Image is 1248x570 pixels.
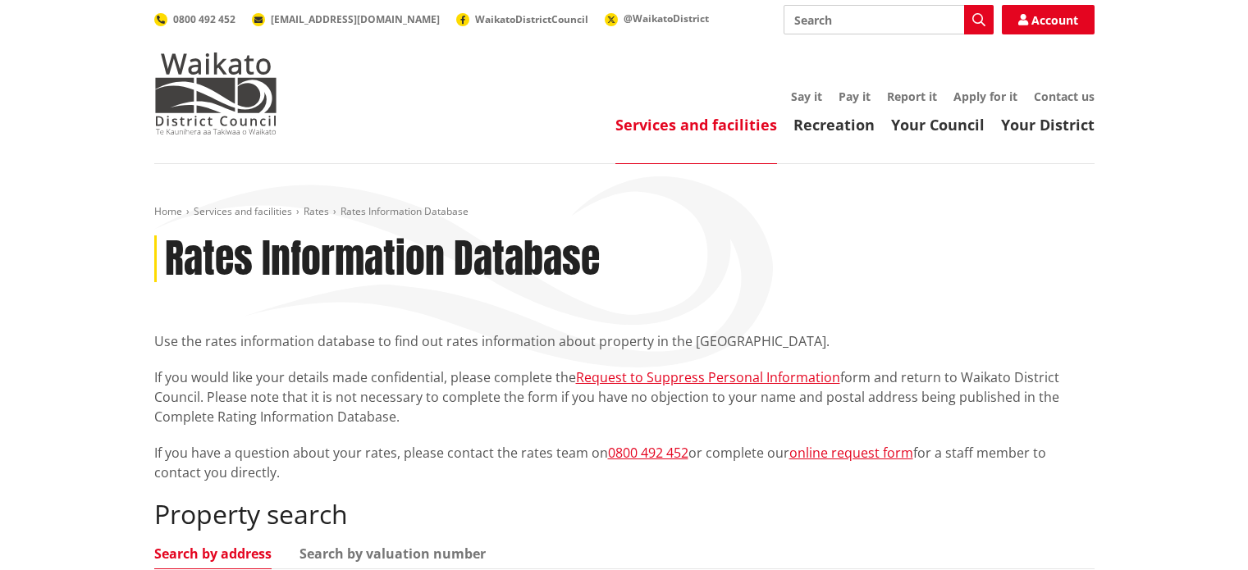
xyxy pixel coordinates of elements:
a: WaikatoDistrictCouncil [456,12,588,26]
span: Rates Information Database [341,204,469,218]
a: Services and facilities [194,204,292,218]
a: @WaikatoDistrict [605,11,709,25]
a: [EMAIL_ADDRESS][DOMAIN_NAME] [252,12,440,26]
span: @WaikatoDistrict [624,11,709,25]
a: Your District [1001,115,1095,135]
a: Search by valuation number [299,547,486,560]
nav: breadcrumb [154,205,1095,219]
a: Say it [791,89,822,104]
a: Rates [304,204,329,218]
span: 0800 492 452 [173,12,235,26]
a: Search by address [154,547,272,560]
a: Report it [887,89,937,104]
a: Recreation [793,115,875,135]
span: WaikatoDistrictCouncil [475,12,588,26]
p: Use the rates information database to find out rates information about property in the [GEOGRAPHI... [154,331,1095,351]
a: 0800 492 452 [154,12,235,26]
img: Waikato District Council - Te Kaunihera aa Takiwaa o Waikato [154,52,277,135]
a: Contact us [1034,89,1095,104]
a: Services and facilities [615,115,777,135]
a: Request to Suppress Personal Information [576,368,840,386]
a: Pay it [839,89,871,104]
a: Home [154,204,182,218]
p: If you have a question about your rates, please contact the rates team on or complete our for a s... [154,443,1095,482]
a: online request form [789,444,913,462]
span: [EMAIL_ADDRESS][DOMAIN_NAME] [271,12,440,26]
a: Your Council [891,115,985,135]
h2: Property search [154,499,1095,530]
h1: Rates Information Database [165,235,600,283]
a: Apply for it [953,89,1017,104]
p: If you would like your details made confidential, please complete the form and return to Waikato ... [154,367,1095,426]
input: Search input [784,5,994,34]
a: 0800 492 452 [608,444,688,462]
a: Account [1002,5,1095,34]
